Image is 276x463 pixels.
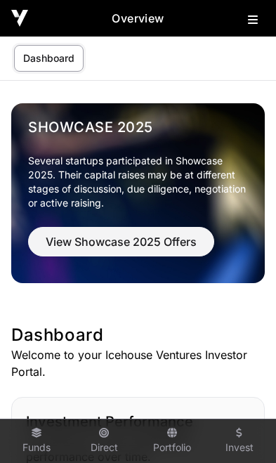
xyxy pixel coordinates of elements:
[76,422,132,460] a: Direct
[46,233,197,250] span: View Showcase 2025 Offers
[28,10,248,27] h2: Overview
[11,103,265,283] img: Showcase 2025
[206,396,276,463] iframe: Chat Widget
[11,346,265,380] p: Welcome to your Icehouse Ventures Investor Portal.
[144,422,200,460] a: Portfolio
[11,10,28,27] img: Icehouse Ventures Logo
[14,45,84,72] a: Dashboard
[28,154,248,210] p: Several startups participated in Showcase 2025. Their capital raises may be at different stages o...
[26,412,250,431] h2: Investment Performance
[28,117,248,137] a: Showcase 2025
[28,227,214,256] button: View Showcase 2025 Offers
[11,324,265,346] h1: Dashboard
[28,241,214,255] a: View Showcase 2025 Offers
[8,422,65,460] a: Funds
